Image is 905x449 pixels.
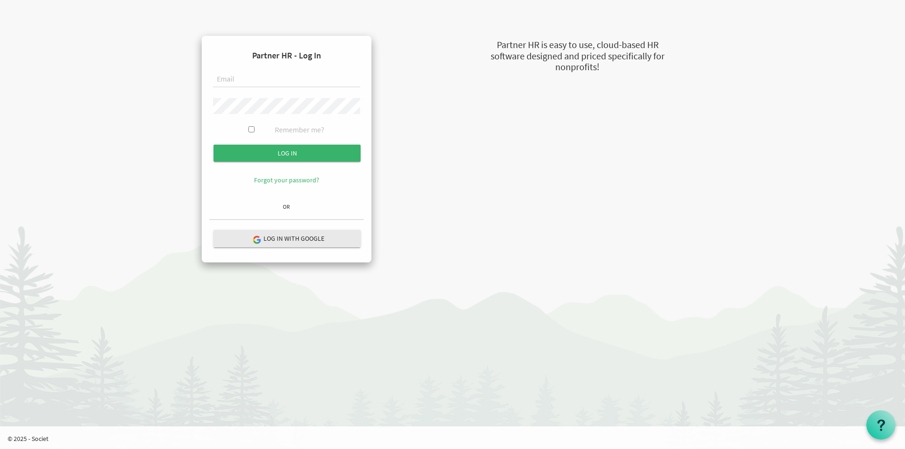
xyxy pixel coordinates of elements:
[252,235,261,244] img: google-logo.png
[214,145,361,162] input: Log in
[8,434,905,443] p: © 2025 - Societ
[209,43,364,68] h4: Partner HR - Log In
[443,60,712,74] div: nonprofits!
[214,230,361,247] button: Log in with Google
[443,38,712,52] div: Partner HR is easy to use, cloud-based HR
[254,176,319,184] a: Forgot your password?
[213,72,360,88] input: Email
[443,49,712,63] div: software designed and priced specifically for
[209,204,364,210] h6: OR
[275,124,324,135] label: Remember me?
